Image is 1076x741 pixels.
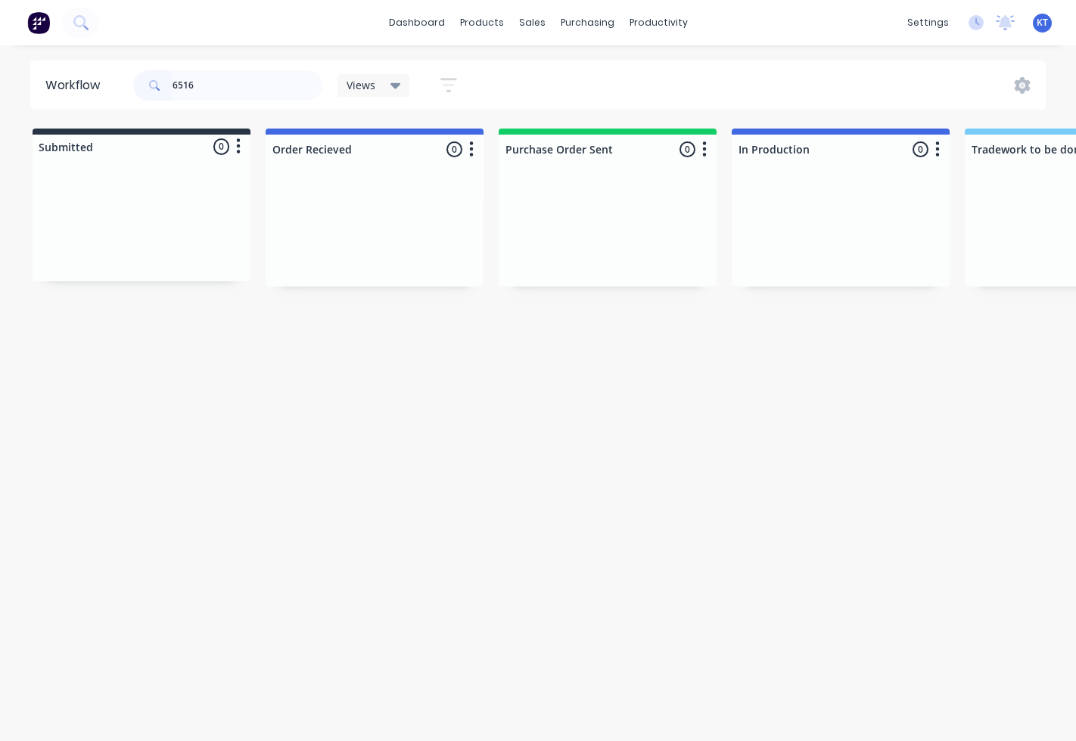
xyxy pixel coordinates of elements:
[452,11,512,34] div: products
[173,70,322,101] input: Search for orders...
[553,11,622,34] div: purchasing
[1037,16,1048,29] span: KT
[512,11,553,34] div: sales
[45,76,107,95] div: Workflow
[900,11,956,34] div: settings
[622,11,695,34] div: productivity
[381,11,452,34] a: dashboard
[27,11,50,34] img: Factory
[347,77,375,93] span: Views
